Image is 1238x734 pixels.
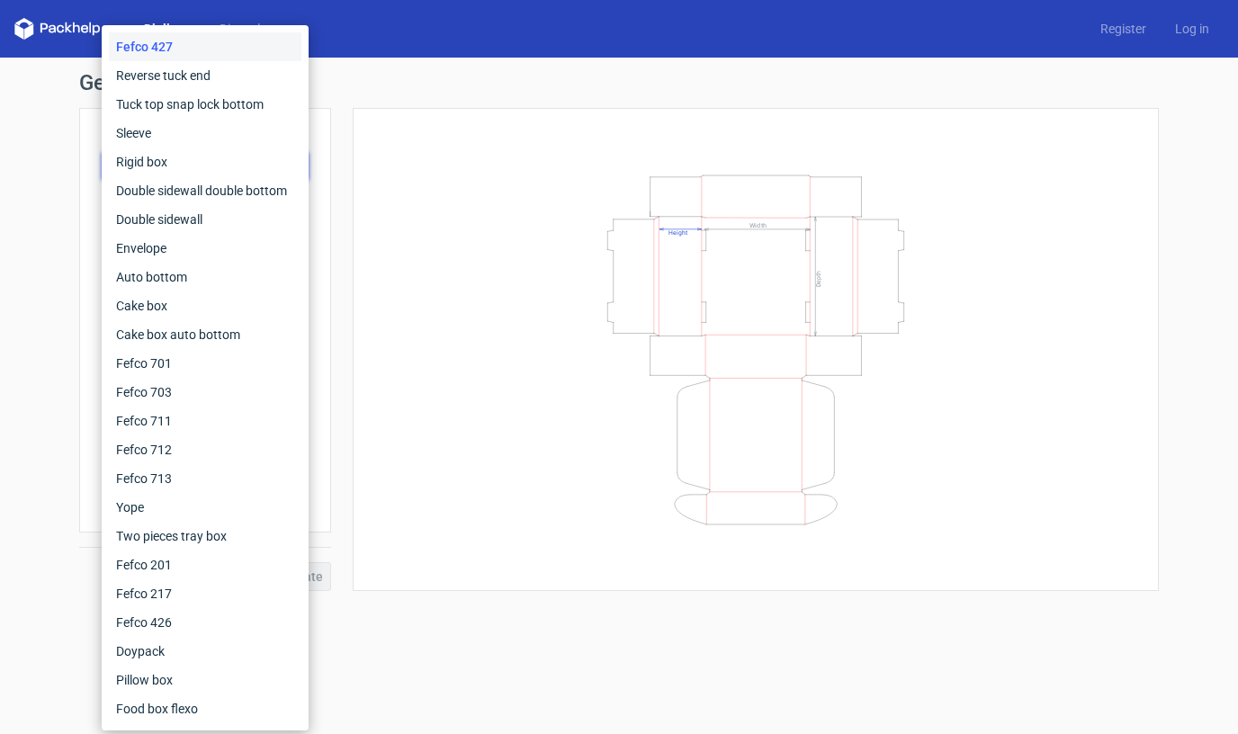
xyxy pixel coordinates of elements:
[109,205,301,234] div: Double sidewall
[109,637,301,666] div: Doypack
[109,320,301,349] div: Cake box auto bottom
[109,148,301,176] div: Rigid box
[109,119,301,148] div: Sleeve
[79,72,1159,94] h1: Generate new dieline
[109,464,301,493] div: Fefco 713
[109,378,301,407] div: Fefco 703
[109,176,301,205] div: Double sidewall double bottom
[749,220,767,228] text: Width
[109,349,301,378] div: Fefco 701
[1086,20,1161,38] a: Register
[109,234,301,263] div: Envelope
[109,435,301,464] div: Fefco 712
[109,32,301,61] div: Fefco 427
[109,407,301,435] div: Fefco 711
[109,263,301,291] div: Auto bottom
[109,694,301,723] div: Food box flexo
[815,270,822,286] text: Depth
[109,291,301,320] div: Cake box
[109,61,301,90] div: Reverse tuck end
[668,228,687,236] text: Height
[109,579,301,608] div: Fefco 217
[109,608,301,637] div: Fefco 426
[1161,20,1224,38] a: Log in
[109,550,301,579] div: Fefco 201
[130,20,205,38] a: Dielines
[109,522,301,550] div: Two pieces tray box
[109,666,301,694] div: Pillow box
[205,20,313,38] a: Diecut layouts
[109,493,301,522] div: Yope
[109,90,301,119] div: Tuck top snap lock bottom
